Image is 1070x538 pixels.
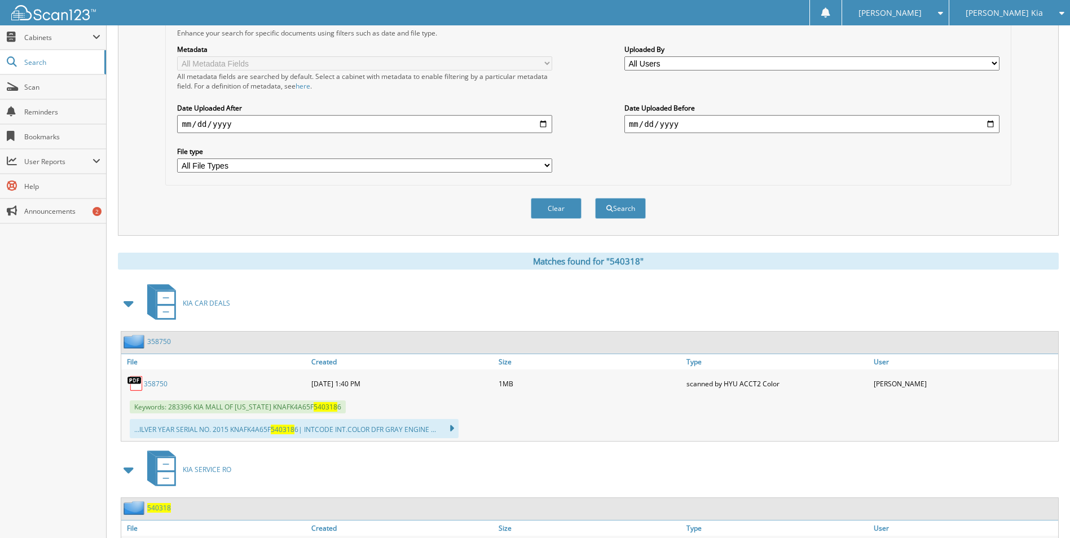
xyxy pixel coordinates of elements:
img: scan123-logo-white.svg [11,5,96,20]
a: 540318 [147,503,171,513]
div: Matches found for "540318" [118,253,1059,270]
a: Size [496,521,683,536]
a: 358750 [144,379,168,389]
span: 540318 [271,425,294,434]
a: File [121,354,309,369]
a: Size [496,354,683,369]
label: File type [177,147,552,156]
div: 2 [93,207,102,216]
label: Date Uploaded Before [624,103,999,113]
span: Cabinets [24,33,93,42]
a: Created [309,521,496,536]
a: User [871,521,1058,536]
a: File [121,521,309,536]
input: end [624,115,999,133]
a: KIA CAR DEALS [140,281,230,325]
span: 540318 [314,402,337,412]
span: Scan [24,82,100,92]
span: Announcements [24,206,100,216]
a: User [871,354,1058,369]
button: Search [595,198,646,219]
div: [PERSON_NAME] [871,372,1058,395]
a: Type [684,354,871,369]
span: User Reports [24,157,93,166]
span: Reminders [24,107,100,117]
span: Bookmarks [24,132,100,142]
button: Clear [531,198,582,219]
div: [DATE] 1:40 PM [309,372,496,395]
img: folder2.png [124,501,147,515]
a: 358750 [147,337,171,346]
div: 1MB [496,372,683,395]
a: Type [684,521,871,536]
a: KIA SERVICE RO [140,447,231,492]
div: Enhance your search for specific documents using filters such as date and file type. [171,28,1005,38]
span: Help [24,182,100,191]
a: Created [309,354,496,369]
div: scanned by HYU ACCT2 Color [684,372,871,395]
span: [PERSON_NAME] [858,10,922,16]
div: ...ILVER YEAR SERIAL NO. 2015 KNAFK4A65F 6| INTCODE INT.COLOR DFR GRAY ENGINE ... [130,419,459,438]
label: Uploaded By [624,45,999,54]
a: here [296,81,310,91]
label: Metadata [177,45,552,54]
div: All metadata fields are searched by default. Select a cabinet with metadata to enable filtering b... [177,72,552,91]
span: Search [24,58,99,67]
input: start [177,115,552,133]
span: KIA SERVICE RO [183,465,231,474]
span: Keywords: 283396 KIA MALL OF [US_STATE] KNAFK4A65F 6 [130,400,346,413]
img: PDF.png [127,375,144,392]
span: [PERSON_NAME] Kia [966,10,1043,16]
img: folder2.png [124,334,147,349]
span: KIA CAR DEALS [183,298,230,308]
label: Date Uploaded After [177,103,552,113]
